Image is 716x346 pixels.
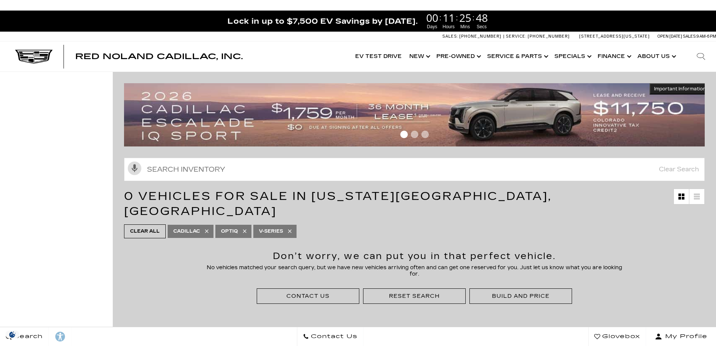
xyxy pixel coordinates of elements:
span: Important Information [654,86,706,92]
img: Opt-Out Icon [4,331,21,338]
span: 00 [425,12,439,23]
span: Go to slide 1 [400,131,408,138]
img: Cadillac Dark Logo with Cadillac White Text [15,50,53,64]
span: Lock in up to $7,500 EV Savings by [DATE]. [227,16,418,26]
section: Click to Open Cookie Consent Modal [4,331,21,338]
span: 11 [442,12,456,23]
a: Service & Parts [483,41,551,72]
span: : [472,12,475,23]
span: Mins [458,23,472,30]
span: Cadillac [173,227,200,236]
a: Sales: [PHONE_NUMBER] [442,34,503,38]
span: Contact Us [309,331,357,342]
span: Clear All [130,227,160,236]
span: Sales: [683,34,696,39]
div: Reset Search [363,288,466,304]
a: Red Noland Cadillac, Inc. [75,53,243,60]
a: About Us [634,41,678,72]
a: Finance [594,41,634,72]
span: Go to slide 2 [411,131,418,138]
a: Close [703,14,712,23]
a: EV Test Drive [351,41,406,72]
span: 9 AM-6 PM [696,34,716,39]
span: : [456,12,458,23]
div: Build and Price [469,288,572,304]
span: Secs [475,23,489,30]
span: : [439,12,442,23]
svg: Click to toggle on voice search [128,162,141,175]
span: [PHONE_NUMBER] [459,34,501,39]
span: Red Noland Cadillac, Inc. [75,52,243,61]
span: Sales: [442,34,458,39]
span: 48 [475,12,489,23]
span: Optiq [221,227,238,236]
input: Search Inventory [124,158,705,181]
a: [STREET_ADDRESS][US_STATE] [579,34,650,39]
span: Hours [442,23,456,30]
span: Glovebox [600,331,640,342]
a: Pre-Owned [433,41,483,72]
span: My Profile [662,331,707,342]
div: Contact Us [257,288,359,304]
img: 2509-September-FOM-Escalade-IQ-Lease9 [124,83,710,146]
span: V-Series [259,227,283,236]
a: New [406,41,433,72]
a: Service: [PHONE_NUMBER] [503,34,572,38]
a: Glovebox [588,327,646,346]
a: Specials [551,41,594,72]
button: Open user profile menu [646,327,716,346]
p: No vehicles matched your search query, but we have new vehicles arriving often and can get one re... [202,264,627,277]
a: Contact Us [297,327,363,346]
span: Days [425,23,439,30]
span: 25 [458,12,472,23]
span: Service: [506,34,527,39]
div: Contact Us [286,293,330,300]
span: Open [DATE] [657,34,682,39]
span: 0 Vehicles for Sale in [US_STATE][GEOGRAPHIC_DATA], [GEOGRAPHIC_DATA] [124,189,552,218]
span: Go to slide 3 [421,131,429,138]
span: Search [12,331,43,342]
span: [PHONE_NUMBER] [528,34,570,39]
h2: Don’t worry, we can put you in that perfect vehicle. [202,251,627,261]
div: Reset Search [389,293,440,300]
div: Build and Price [492,293,549,300]
button: Important Information [649,83,710,95]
